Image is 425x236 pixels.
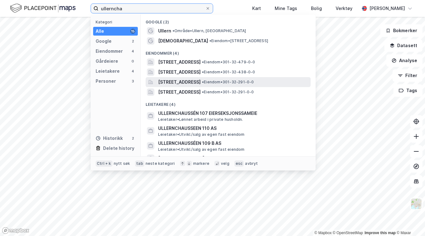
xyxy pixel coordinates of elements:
span: [GEOGRAPHIC_DATA] [158,155,204,162]
div: avbryt [245,161,258,166]
span: Område • Ullern, [GEOGRAPHIC_DATA] [172,28,246,33]
span: [DEMOGRAPHIC_DATA] [158,37,208,45]
div: Google [96,37,112,45]
div: tab [135,160,144,167]
span: • [202,90,204,94]
span: [STREET_ADDRESS] [158,68,201,76]
img: Z [410,198,422,210]
span: Eiendom • 301-32-291-0-0 [202,90,254,95]
span: ULLERNCHAUSSEEN 110 AS [158,125,308,132]
div: 2 [130,39,135,44]
div: Kategori [96,20,138,24]
span: Leietaker • Lønnet arbeid i private husholdn. [206,156,292,161]
div: [PERSON_NAME] [369,5,405,12]
span: [STREET_ADDRESS] [158,78,201,86]
a: Mapbox homepage [2,227,29,234]
span: ULLERNCHAUSSÉEN 109 B AS [158,140,308,147]
div: esc [234,160,244,167]
span: Leietaker • Utvikl./salg av egen fast eiendom [158,147,245,152]
div: 4 [130,49,135,54]
span: • [209,38,211,43]
button: Filter [392,69,422,82]
div: Eiendommer (4) [141,46,316,57]
div: Leietakere (4) [141,97,316,108]
div: markere [193,161,209,166]
button: Bokmerker [380,24,422,37]
div: 15 [130,29,135,34]
div: 0 [130,59,135,64]
span: Leietaker • Lønnet arbeid i private husholdn. [158,117,243,122]
span: • [206,156,207,160]
div: Kart [252,5,261,12]
a: Improve this map [365,231,396,235]
iframe: Chat Widget [394,206,425,236]
span: Eiendom • [STREET_ADDRESS] [209,38,268,43]
span: [STREET_ADDRESS] [158,58,201,66]
span: • [202,70,204,74]
div: Alle [96,27,104,35]
span: Eiendom • 301-32-291-0-0 [202,80,254,85]
div: nytt søk [114,161,130,166]
img: logo.f888ab2527a4732fd821a326f86c7f29.svg [10,3,76,14]
button: Tags [393,84,422,97]
div: Eiendommer [96,47,123,55]
a: OpenStreetMap [333,231,363,235]
span: • [202,80,204,84]
div: Ctrl + k [96,160,112,167]
span: Eiendom • 301-32-438-0-0 [202,70,255,75]
a: Mapbox [314,231,332,235]
div: Historikk [96,135,123,142]
div: Leietakere [96,67,120,75]
div: Bolig [311,5,322,12]
div: 4 [130,69,135,74]
span: • [202,60,204,64]
span: Eiendom • 301-32-479-0-0 [202,60,255,65]
button: Datasett [384,39,422,52]
div: Personer [96,77,116,85]
span: Leietaker • Utvikl./salg av egen fast eiendom [158,132,245,137]
div: 2 [130,136,135,141]
button: Analyse [386,54,422,67]
div: velg [221,161,229,166]
div: 3 [130,79,135,84]
div: Verktøy [336,5,352,12]
span: • [172,28,174,33]
span: Ullern [158,27,171,35]
div: Google (2) [141,15,316,26]
div: Mine Tags [275,5,297,12]
span: ULLERNCHAUSSÉN 107 EIERSEKSJONSSAMEIE [158,110,308,117]
span: [STREET_ADDRESS] [158,88,201,96]
div: Delete history [103,145,134,152]
div: Gårdeiere [96,57,118,65]
input: Søk på adresse, matrikkel, gårdeiere, leietakere eller personer [98,4,205,13]
div: neste kategori [146,161,175,166]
